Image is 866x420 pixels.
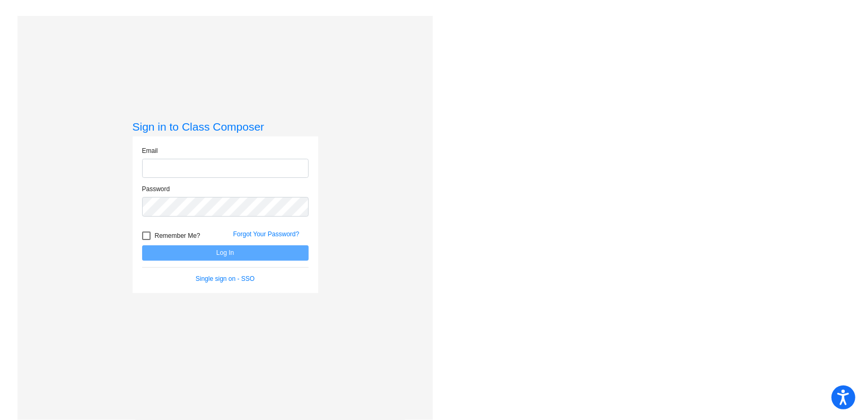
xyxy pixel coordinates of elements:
label: Email [142,146,158,156]
a: Forgot Your Password? [233,230,300,238]
button: Log In [142,245,309,261]
a: Single sign on - SSO [196,275,255,282]
label: Password [142,184,170,194]
span: Remember Me? [155,229,200,242]
h3: Sign in to Class Composer [133,120,318,133]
